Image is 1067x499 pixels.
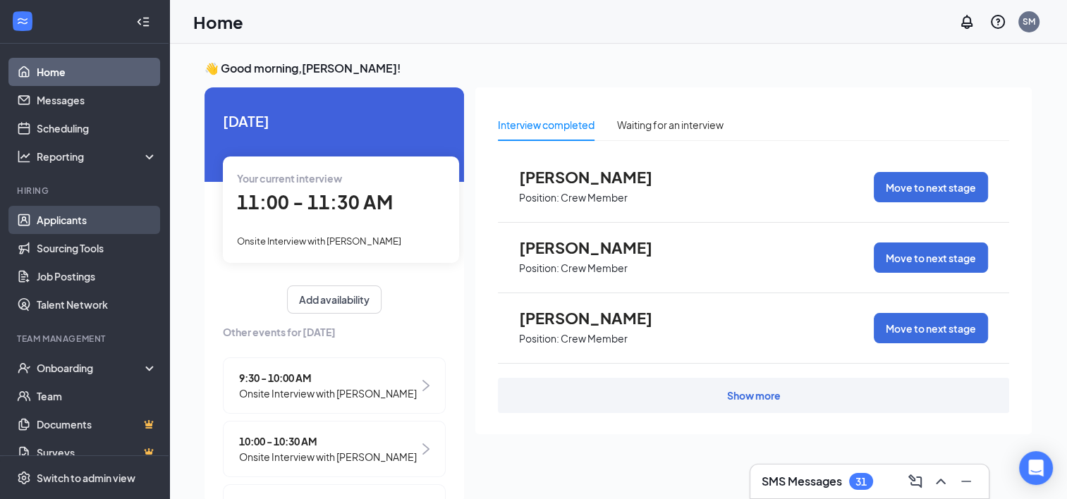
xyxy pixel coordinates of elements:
[193,10,243,34] h1: Home
[287,285,382,314] button: Add availability
[561,261,628,275] p: Crew Member
[16,14,30,28] svg: WorkstreamLogo
[237,190,393,214] span: 11:00 - 11:30 AM
[136,15,150,29] svg: Collapse
[855,476,867,488] div: 31
[498,117,595,133] div: Interview completed
[17,185,154,197] div: Hiring
[37,438,157,467] a: SurveysCrown
[37,149,158,164] div: Reporting
[17,333,154,345] div: Team Management
[237,172,342,185] span: Your current interview
[874,242,988,273] button: Move to next stage
[37,114,157,142] a: Scheduling
[17,149,31,164] svg: Analysis
[239,370,417,386] span: 9:30 - 10:00 AM
[561,332,628,345] p: Crew Member
[223,324,446,340] span: Other events for [DATE]
[37,471,135,485] div: Switch to admin view
[561,191,628,204] p: Crew Member
[37,58,157,86] a: Home
[904,470,927,493] button: ComposeMessage
[519,332,559,345] p: Position:
[237,235,401,247] span: Onsite Interview with [PERSON_NAME]
[37,361,145,375] div: Onboarding
[958,473,975,490] svg: Minimize
[519,261,559,275] p: Position:
[37,290,157,319] a: Talent Network
[205,61,1032,76] h3: 👋 Good morning, [PERSON_NAME] !
[239,386,417,401] span: Onsite Interview with [PERSON_NAME]
[37,410,157,438] a: DocumentsCrown
[617,117,724,133] div: Waiting for an interview
[929,470,952,493] button: ChevronUp
[874,172,988,202] button: Move to next stage
[989,13,1006,30] svg: QuestionInfo
[37,234,157,262] a: Sourcing Tools
[37,86,157,114] a: Messages
[37,206,157,234] a: Applicants
[519,168,674,186] span: [PERSON_NAME]
[955,470,977,493] button: Minimize
[17,361,31,375] svg: UserCheck
[239,449,417,464] span: Onsite Interview with [PERSON_NAME]
[727,388,781,402] div: Show more
[1019,451,1053,485] div: Open Intercom Messenger
[958,13,975,30] svg: Notifications
[1023,16,1035,27] div: SM
[519,309,674,327] span: [PERSON_NAME]
[762,474,842,489] h3: SMS Messages
[907,473,924,490] svg: ComposeMessage
[932,473,949,490] svg: ChevronUp
[37,382,157,410] a: Team
[223,110,446,132] span: [DATE]
[519,191,559,204] p: Position:
[37,262,157,290] a: Job Postings
[17,471,31,485] svg: Settings
[874,313,988,343] button: Move to next stage
[519,238,674,257] span: [PERSON_NAME]
[239,433,417,449] span: 10:00 - 10:30 AM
